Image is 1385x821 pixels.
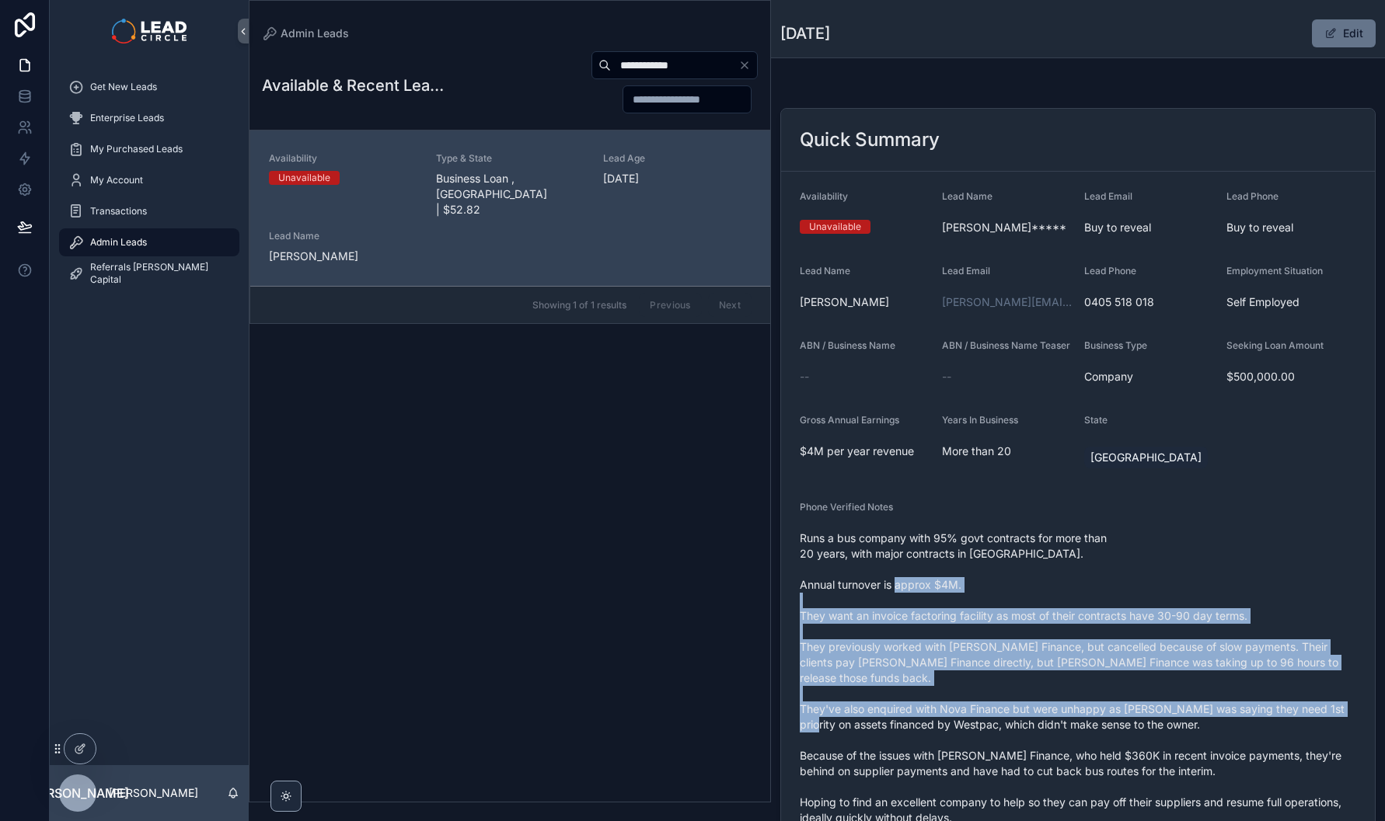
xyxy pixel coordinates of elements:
div: Unavailable [809,220,861,234]
span: $4M per year revenue [800,444,930,459]
span: State [1084,414,1108,426]
img: App logo [112,19,186,43]
span: Company [1084,369,1214,384]
div: scrollable content [50,62,249,308]
span: Showing 1 of 1 results [532,299,626,311]
span: Availability [800,190,848,202]
h1: [DATE] [780,23,830,44]
button: Edit [1312,19,1376,47]
span: [DATE] [603,171,752,186]
span: [PERSON_NAME] [26,784,129,802]
span: Referrals [PERSON_NAME] Capital [90,261,224,286]
span: -- [800,369,809,384]
span: Phone Verified Notes [800,501,893,513]
span: Lead Email [1084,190,1132,202]
a: Transactions [59,197,239,225]
span: ABN / Business Name Teaser [942,339,1070,351]
button: Clear [738,59,757,71]
span: 0405 518 018 [1084,294,1214,310]
span: Buy to reveal [1226,220,1356,235]
span: Lead Email [942,265,990,277]
span: Business Loan , [GEOGRAPHIC_DATA] | $52.82 [436,171,584,217]
span: Get New Leads [90,81,157,93]
span: [PERSON_NAME] [800,294,930,310]
a: [PERSON_NAME][EMAIL_ADDRESS][DOMAIN_NAME] [942,294,1072,310]
span: Lead Phone [1084,265,1136,277]
span: Years In Business [942,414,1018,426]
a: Enterprise Leads [59,104,239,132]
span: Type & State [436,152,584,165]
p: [PERSON_NAME] [109,785,198,801]
span: My Purchased Leads [90,143,183,155]
span: Lead Age [603,152,752,165]
span: ABN / Business Name [800,339,895,351]
span: [PERSON_NAME] [269,249,417,264]
span: Availability [269,152,417,165]
span: Lead Name [269,230,417,242]
span: More than 20 [942,444,1072,459]
span: Employment Situation [1226,265,1323,277]
span: $500,000.00 [1226,369,1356,384]
h2: Quick Summary [800,127,940,152]
span: [GEOGRAPHIC_DATA] [1090,450,1202,465]
span: Buy to reveal [1084,220,1214,235]
a: Admin Leads [59,228,239,256]
a: Referrals [PERSON_NAME] Capital [59,259,239,287]
span: Admin Leads [281,26,349,41]
span: -- [942,369,951,384]
a: My Account [59,166,239,194]
span: Transactions [90,205,147,217]
span: Lead Name [800,265,850,277]
span: Business Type [1084,339,1147,351]
div: Unavailable [278,171,330,185]
span: Lead Phone [1226,190,1279,202]
span: My Account [90,174,143,186]
span: Admin Leads [90,236,147,249]
a: Get New Leads [59,73,239,101]
h1: Available & Recent Leads [262,75,444,96]
span: Enterprise Leads [90,112,164,124]
span: Seeking Loan Amount [1226,339,1324,351]
span: Self Employed [1226,294,1356,310]
a: AvailabilityUnavailableType & StateBusiness Loan , [GEOGRAPHIC_DATA] | $52.82Lead Age[DATE]Lead N... [250,130,770,286]
span: Gross Annual Earnings [800,414,899,426]
span: Lead Name [942,190,993,202]
a: My Purchased Leads [59,135,239,163]
a: Admin Leads [262,26,349,41]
